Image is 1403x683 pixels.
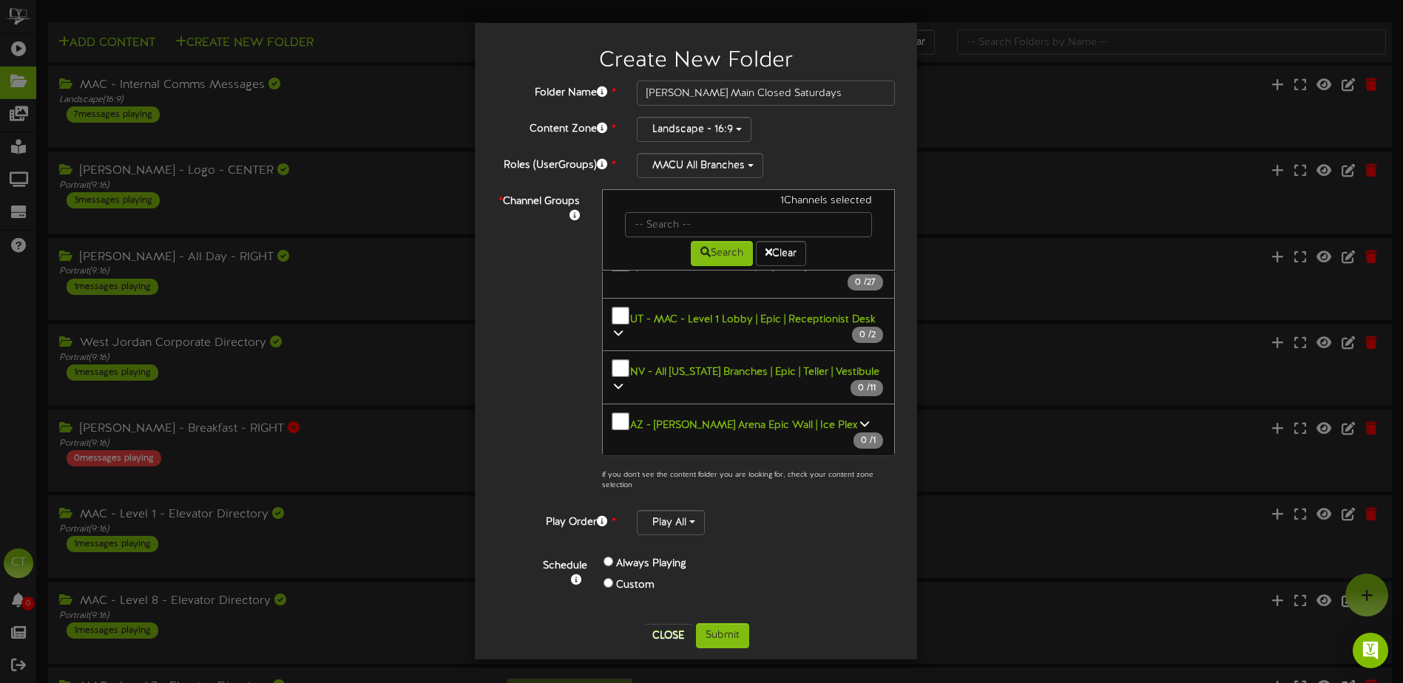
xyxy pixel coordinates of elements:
span: / 27 [848,274,883,290]
button: AZ - [PERSON_NAME] Arena Epic Wall | Ice Plex 0 /1 [602,404,895,458]
label: Channel Groups [486,189,591,224]
label: Custom [616,578,655,593]
span: / 1 [853,432,883,449]
button: MACU All Branches [637,153,763,178]
button: UT - MAC - Level 1 Lobby | Epic | Receptionist Desk 0 /2 [602,298,895,352]
button: Close [643,624,693,648]
div: Open Intercom Messenger [1353,633,1388,668]
button: Clear [756,241,806,266]
span: / 2 [852,327,883,343]
div: 1 Channels selected [614,194,883,212]
b: Spanish Hub Branches - Epic | Teller | Vestibule [630,261,853,272]
button: Search [691,241,753,266]
span: / 11 [851,380,883,396]
button: Spanish Hub Branches - Epic | Teller | Vestibule 0 /27 [602,245,895,299]
button: Landscape - 16:9 [637,117,751,142]
label: Roles (UserGroups) [486,153,626,173]
button: Play All [637,510,705,535]
span: 0 [858,383,867,393]
button: Submit [696,623,749,648]
label: Folder Name [486,81,626,101]
b: Schedule [543,560,587,571]
b: UT - MAC - Level 1 Lobby | Epic | Receptionist Desk [630,313,876,324]
h2: Create New Folder [497,49,895,73]
button: NV - All [US_STATE] Branches | Epic | Teller | Vestibule 0 /11 [602,350,895,404]
label: Content Zone [486,117,626,137]
span: 0 [861,435,870,446]
input: -- Search -- [625,212,872,237]
label: Play Order [486,510,626,530]
b: AZ - [PERSON_NAME] Arena Epic Wall | Ice Plex [630,419,857,430]
input: Folder Name [637,81,895,106]
b: NV - All [US_STATE] Branches | Epic | Teller | Vestibule [630,367,879,378]
span: 0 [855,277,864,288]
span: 0 [859,330,868,340]
label: Always Playing [616,557,686,571]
